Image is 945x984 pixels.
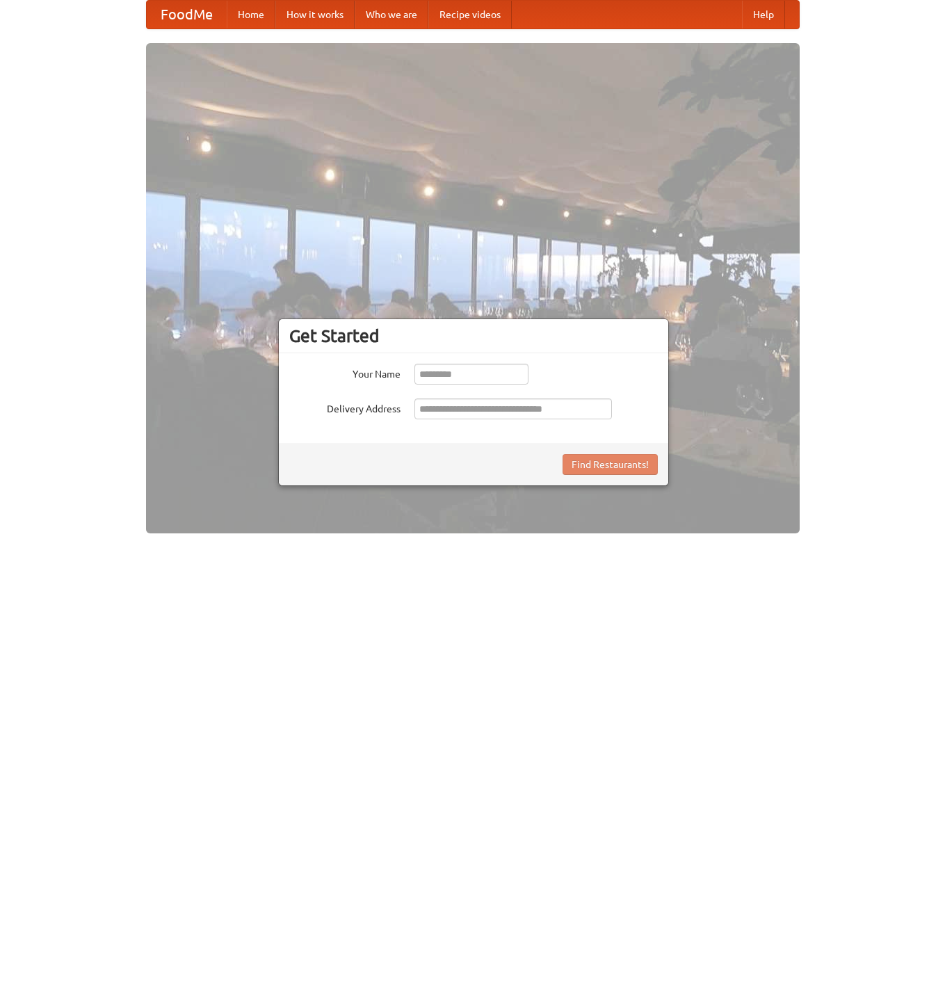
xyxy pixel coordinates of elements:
[275,1,355,29] a: How it works
[355,1,428,29] a: Who we are
[563,454,658,475] button: Find Restaurants!
[289,325,658,346] h3: Get Started
[289,364,401,381] label: Your Name
[289,398,401,416] label: Delivery Address
[742,1,785,29] a: Help
[227,1,275,29] a: Home
[428,1,512,29] a: Recipe videos
[147,1,227,29] a: FoodMe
